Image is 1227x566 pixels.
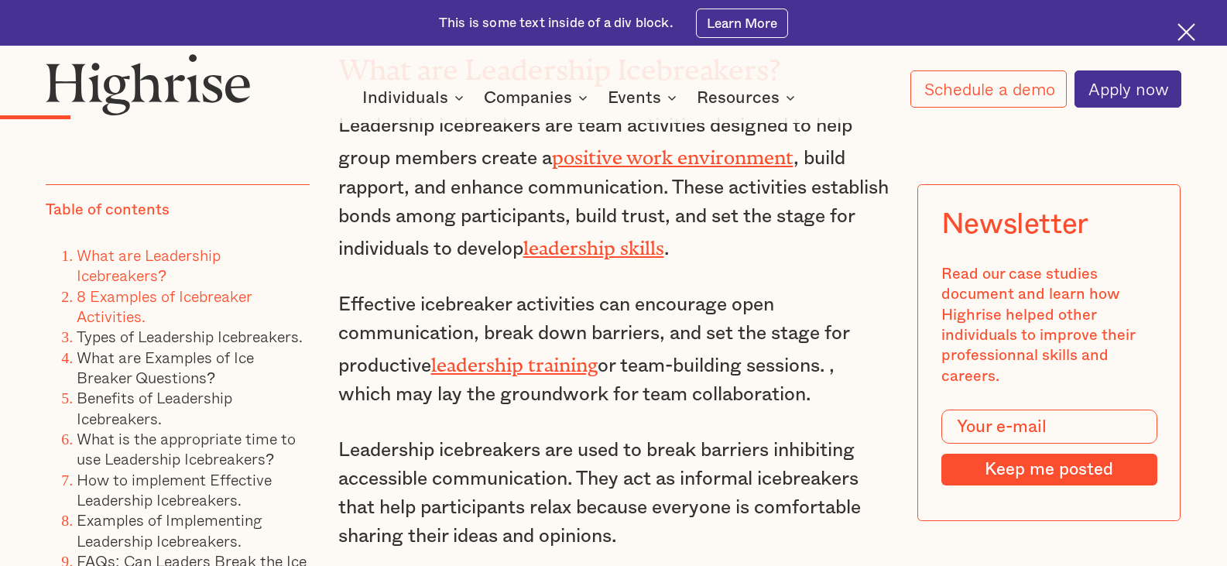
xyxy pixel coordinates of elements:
div: Individuals [362,88,448,107]
div: Events [608,88,681,107]
a: What are Examples of Ice Breaker Questions? [77,345,254,389]
input: Your e-mail [941,410,1157,444]
p: Effective icebreaker activities can encourage open communication, break down barriers, and set th... [338,290,889,410]
div: This is some text inside of a div block. [439,14,673,33]
div: Table of contents [46,201,170,221]
a: Benefits of Leadership Icebreakers. [77,386,232,431]
a: Apply now [1074,70,1181,108]
a: Types of Leadership Icebreakers. [77,324,303,348]
div: Read our case studies document and learn how Highrise helped other individuals to improve their p... [941,264,1157,386]
input: Keep me posted [941,454,1157,486]
p: Leadership icebreakers are team activities designed to help group members create a , build rappor... [338,111,889,263]
a: leadership training [431,354,598,366]
a: leadership skills [523,237,664,249]
a: What are Leadership Icebreakers? [77,243,221,287]
a: Learn More [696,9,788,38]
div: Resources [697,88,780,107]
a: Examples of Implementing Leadership Icebreakers. [77,509,262,553]
a: Schedule a demo [910,70,1067,108]
div: Individuals [362,88,468,107]
a: What is the appropriate time to use Leadership Icebreakers? [77,427,296,471]
a: 8 Examples of Icebreaker Activities. [77,284,252,328]
div: Resources [697,88,800,107]
div: Newsletter [941,208,1088,241]
div: Events [608,88,661,107]
img: Cross icon [1177,23,1195,41]
a: How to implement Effective Leadership Icebreakers. [77,468,272,512]
a: positive work environment [552,146,793,159]
div: Companies [484,88,572,107]
img: Highrise logo [46,53,251,115]
form: Modal Form [941,410,1157,486]
p: Leadership icebreakers are used to break barriers inhibiting accessible communication. They act a... [338,436,889,551]
div: Companies [484,88,592,107]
